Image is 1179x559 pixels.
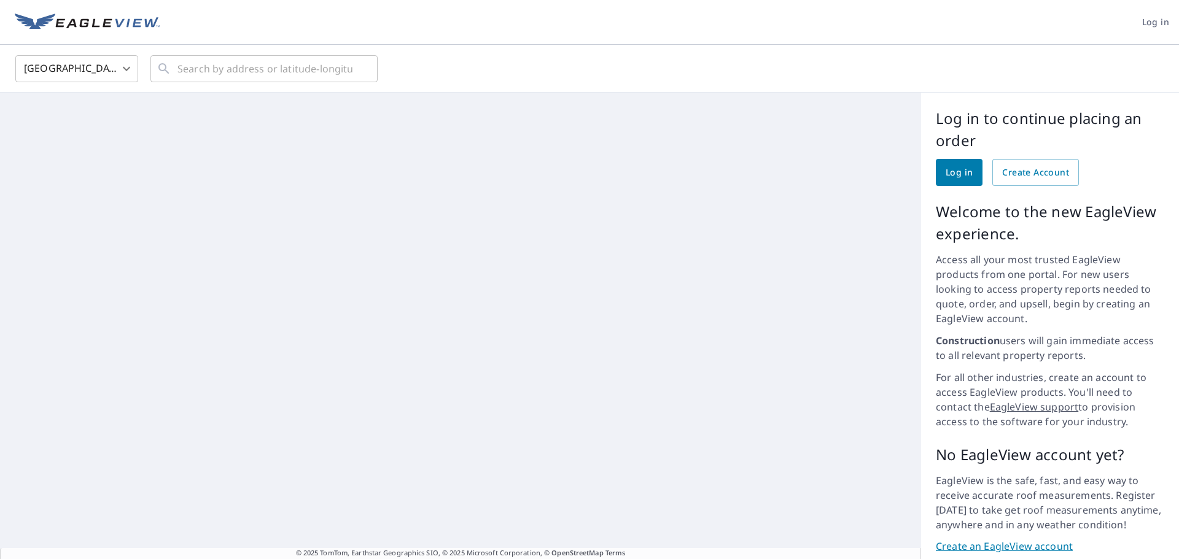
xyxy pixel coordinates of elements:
input: Search by address or latitude-longitude [177,52,352,86]
a: Log in [936,159,982,186]
img: EV Logo [15,13,160,32]
a: OpenStreetMap [551,548,603,557]
a: EagleView support [990,400,1079,414]
p: Access all your most trusted EagleView products from one portal. For new users looking to access ... [936,252,1164,326]
span: © 2025 TomTom, Earthstar Geographics SIO, © 2025 Microsoft Corporation, © [296,548,626,558]
p: Log in to continue placing an order [936,107,1164,152]
span: Log in [946,165,973,180]
p: For all other industries, create an account to access EagleView products. You'll need to contact ... [936,370,1164,429]
a: Create an EagleView account [936,539,1164,553]
p: Welcome to the new EagleView experience. [936,201,1164,245]
strong: Construction [936,334,1000,347]
span: Log in [1142,15,1169,30]
div: [GEOGRAPHIC_DATA] [15,52,138,86]
p: No EagleView account yet? [936,444,1164,466]
a: Create Account [992,159,1079,186]
p: users will gain immediate access to all relevant property reports. [936,333,1164,363]
a: Terms [605,548,626,557]
p: EagleView is the safe, fast, and easy way to receive accurate roof measurements. Register [DATE] ... [936,473,1164,532]
span: Create Account [1002,165,1069,180]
